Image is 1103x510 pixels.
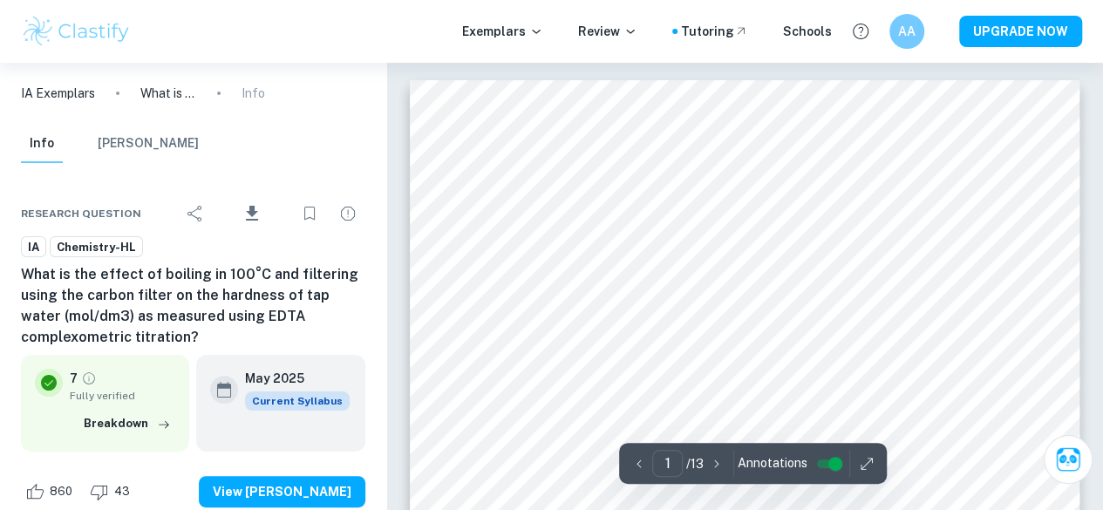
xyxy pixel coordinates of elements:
[140,84,196,103] p: What is the effect of boiling in 100°C and filtering using the carbon filter on the hardness of t...
[897,22,917,41] h6: AA
[98,125,199,163] button: [PERSON_NAME]
[242,84,265,103] p: Info
[245,391,350,411] span: Current Syllabus
[81,371,97,386] a: Grade fully verified
[51,239,142,256] span: Chemistry-HL
[178,196,213,231] div: Share
[738,454,807,473] span: Annotations
[85,478,140,506] div: Dislike
[50,236,143,258] a: Chemistry-HL
[22,239,45,256] span: IA
[21,84,95,103] a: IA Exemplars
[21,14,132,49] img: Clastify logo
[330,196,365,231] div: Report issue
[681,22,748,41] a: Tutoring
[245,391,350,411] div: This exemplar is based on the current syllabus. Feel free to refer to it for inspiration/ideas wh...
[199,476,365,507] button: View [PERSON_NAME]
[1044,435,1093,484] button: Ask Clai
[959,16,1082,47] button: UPGRADE NOW
[783,22,832,41] a: Schools
[21,206,141,221] span: Research question
[686,454,704,473] p: / 13
[292,196,327,231] div: Bookmark
[846,17,875,46] button: Help and Feedback
[105,483,140,500] span: 43
[70,388,175,404] span: Fully verified
[21,236,46,258] a: IA
[40,483,82,500] span: 860
[21,125,63,163] button: Info
[578,22,637,41] p: Review
[889,14,924,49] button: AA
[21,478,82,506] div: Like
[70,369,78,388] p: 7
[216,191,289,236] div: Download
[79,411,175,437] button: Breakdown
[462,22,543,41] p: Exemplars
[21,264,365,348] h6: What is the effect of boiling in 100°C and filtering using the carbon filter on the hardness of t...
[245,369,336,388] h6: May 2025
